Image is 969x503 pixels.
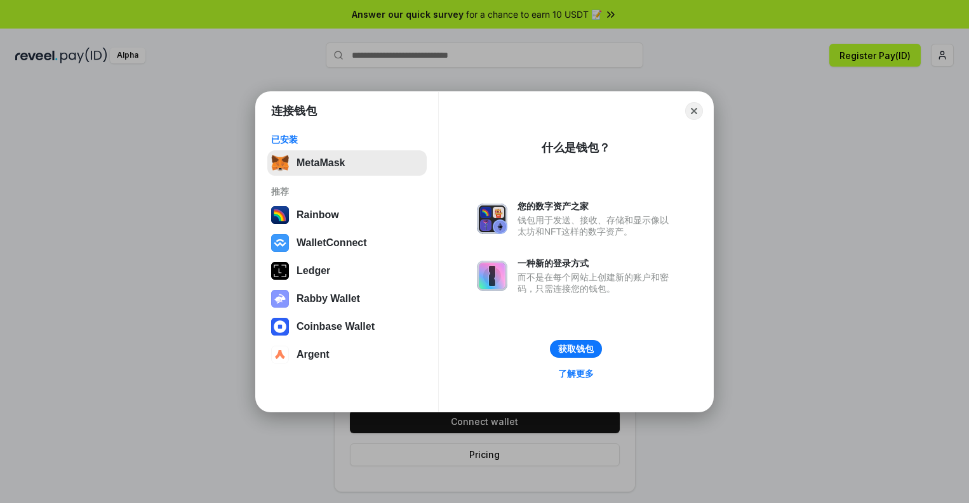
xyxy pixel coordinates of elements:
img: svg+xml,%3Csvg%20xmlns%3D%22http%3A%2F%2Fwww.w3.org%2F2000%2Fsvg%22%20width%3D%2228%22%20height%3... [271,262,289,280]
img: svg+xml,%3Csvg%20xmlns%3D%22http%3A%2F%2Fwww.w3.org%2F2000%2Fsvg%22%20fill%3D%22none%22%20viewBox... [477,261,507,291]
div: Rainbow [297,209,339,221]
button: Rainbow [267,202,427,228]
div: Ledger [297,265,330,277]
div: 一种新的登录方式 [518,258,675,269]
div: 什么是钱包？ [542,140,610,155]
img: svg+xml,%3Csvg%20width%3D%22120%22%20height%3D%22120%22%20viewBox%3D%220%200%20120%20120%22%20fil... [271,206,289,224]
button: 获取钱包 [550,340,602,358]
div: MetaMask [297,157,345,169]
div: 了解更多 [558,368,594,379]
img: svg+xml,%3Csvg%20width%3D%2228%22%20height%3D%2228%22%20viewBox%3D%220%200%2028%2028%22%20fill%3D... [271,318,289,336]
div: 钱包用于发送、接收、存储和显示像以太坊和NFT这样的数字资产。 [518,214,675,237]
div: 获取钱包 [558,343,594,355]
button: Ledger [267,258,427,284]
div: 已安装 [271,134,423,145]
button: Coinbase Wallet [267,314,427,339]
img: svg+xml,%3Csvg%20width%3D%2228%22%20height%3D%2228%22%20viewBox%3D%220%200%2028%2028%22%20fill%3D... [271,234,289,252]
div: WalletConnect [297,237,367,249]
img: svg+xml,%3Csvg%20width%3D%2228%22%20height%3D%2228%22%20viewBox%3D%220%200%2028%2028%22%20fill%3D... [271,346,289,363]
button: WalletConnect [267,230,427,256]
button: Argent [267,342,427,367]
img: svg+xml,%3Csvg%20fill%3D%22none%22%20height%3D%2233%22%20viewBox%3D%220%200%2035%2033%22%20width%... [271,154,289,172]
button: Rabby Wallet [267,286,427,311]
div: Rabby Wallet [297,293,360,304]
div: 推荐 [271,186,423,197]
a: 了解更多 [551,365,601,382]
img: svg+xml,%3Csvg%20xmlns%3D%22http%3A%2F%2Fwww.w3.org%2F2000%2Fsvg%22%20fill%3D%22none%22%20viewBox... [477,204,507,234]
h1: 连接钱包 [271,103,317,119]
div: Coinbase Wallet [297,321,375,332]
img: svg+xml,%3Csvg%20xmlns%3D%22http%3A%2F%2Fwww.w3.org%2F2000%2Fsvg%22%20fill%3D%22none%22%20viewBox... [271,290,289,308]
button: Close [685,102,703,120]
div: 而不是在每个网站上创建新的账户和密码，只需连接您的钱包。 [518,271,675,294]
div: Argent [297,349,330,360]
button: MetaMask [267,150,427,176]
div: 您的数字资产之家 [518,200,675,212]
